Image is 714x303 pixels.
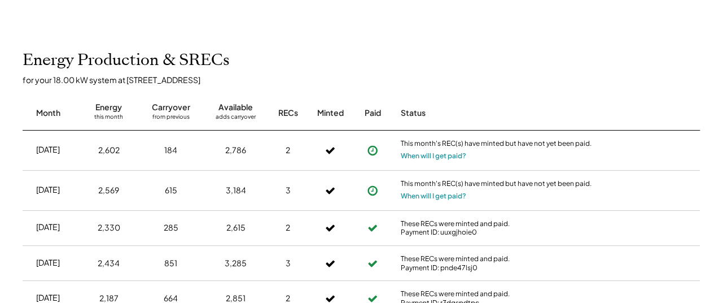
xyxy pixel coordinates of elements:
[98,145,120,156] div: 2,602
[286,258,291,269] div: 3
[401,191,466,202] button: When will I get paid?
[36,107,60,119] div: Month
[278,107,298,119] div: RECs
[164,145,177,156] div: 184
[401,219,593,237] div: These RECs were minted and paid. Payment ID: uuxgjhoie0
[98,222,120,233] div: 2,330
[286,145,290,156] div: 2
[164,222,178,233] div: 285
[226,185,246,196] div: 3,184
[225,258,247,269] div: 3,285
[23,51,230,70] h2: Energy Production & SRECs
[401,139,593,150] div: This month's REC(s) have minted but have not yet been paid.
[36,184,60,196] div: [DATE]
[286,222,290,233] div: 2
[286,185,291,196] div: 3
[164,258,177,269] div: 851
[401,107,593,119] div: Status
[216,113,256,124] div: adds carryover
[94,113,123,124] div: this month
[401,254,593,272] div: These RECs were minted and paid. Payment ID: pnde47lsj0
[364,142,381,159] button: Payment approved, but not yet initiated.
[165,185,177,196] div: 615
[317,107,344,119] div: Minted
[152,113,190,124] div: from previous
[152,102,190,113] div: Carryover
[36,144,60,155] div: [DATE]
[225,145,246,156] div: 2,786
[226,222,246,233] div: 2,615
[98,258,120,269] div: 2,434
[401,179,593,191] div: This month's REC(s) have minted but have not yet been paid.
[98,185,119,196] div: 2,569
[401,150,466,162] button: When will I get paid?
[36,222,60,233] div: [DATE]
[365,107,381,119] div: Paid
[218,102,253,113] div: Available
[364,182,381,199] button: Payment approved, but not yet initiated.
[95,102,122,113] div: Energy
[36,257,60,269] div: [DATE]
[23,75,711,85] div: for your 18.00 kW system at [STREET_ADDRESS]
